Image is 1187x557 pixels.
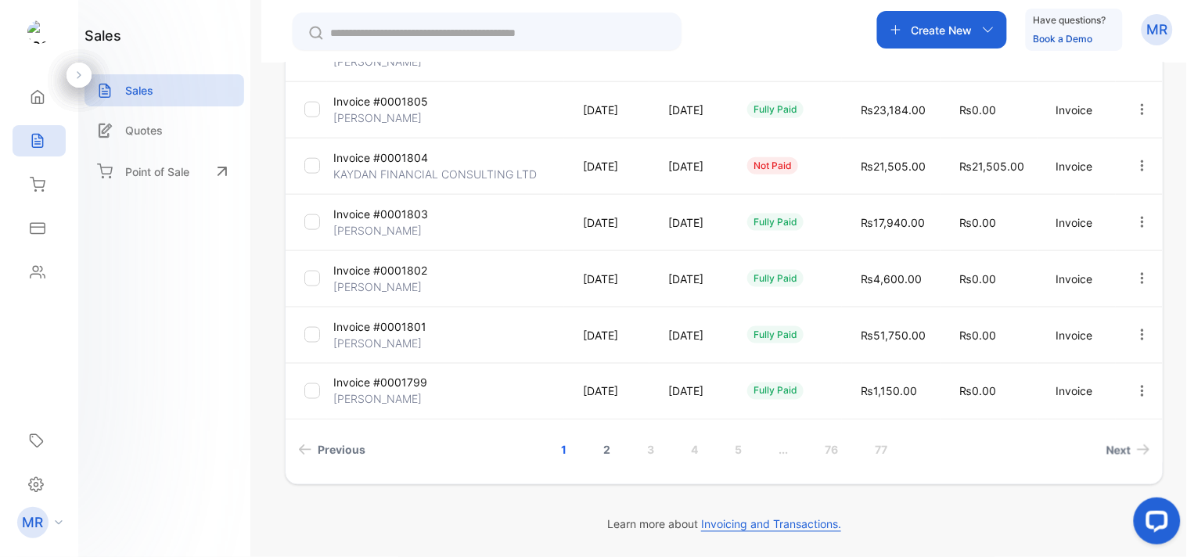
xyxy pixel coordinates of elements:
[668,214,715,231] p: [DATE]
[333,166,537,182] p: KAYDAN FINANCIAL CONSULTING LTD
[27,20,51,44] img: logo
[333,110,422,126] p: [PERSON_NAME]
[85,74,244,106] a: Sales
[668,158,715,174] p: [DATE]
[877,11,1007,49] button: Create New
[318,442,365,458] span: Previous
[333,278,422,295] p: [PERSON_NAME]
[747,270,804,287] div: fully paid
[716,436,761,465] a: Page 5
[333,206,428,222] p: Invoice #0001803
[668,383,715,400] p: [DATE]
[125,82,153,99] p: Sales
[1056,102,1102,118] p: Invoice
[747,383,804,400] div: fully paid
[861,103,926,117] span: ₨23,184.00
[583,383,636,400] p: [DATE]
[292,436,372,465] a: Previous page
[333,335,422,351] p: [PERSON_NAME]
[333,375,427,391] p: Invoice #0001799
[959,160,1024,173] span: ₨21,505.00
[583,271,636,287] p: [DATE]
[1034,13,1106,28] p: Have questions?
[333,149,428,166] p: Invoice #0001804
[1100,436,1156,465] a: Next page
[333,262,427,278] p: Invoice #0001802
[285,516,1164,533] p: Learn more about
[542,436,585,465] a: Page 1 is your current page
[959,385,996,398] span: ₨0.00
[333,391,422,408] p: [PERSON_NAME]
[760,436,807,465] a: Jump forward
[861,216,925,229] span: ₨17,940.00
[125,164,189,180] p: Point of Sale
[85,114,244,146] a: Quotes
[85,154,244,189] a: Point of Sale
[701,518,841,532] span: Invoicing and Transactions.
[125,122,163,138] p: Quotes
[861,160,926,173] span: ₨21,505.00
[1121,491,1187,557] iframe: LiveChat chat widget
[1056,214,1102,231] p: Invoice
[959,103,996,117] span: ₨0.00
[583,214,636,231] p: [DATE]
[333,222,422,239] p: [PERSON_NAME]
[583,102,636,118] p: [DATE]
[668,327,715,343] p: [DATE]
[668,102,715,118] p: [DATE]
[747,157,798,174] div: not paid
[583,327,636,343] p: [DATE]
[286,436,1163,465] ul: Pagination
[747,214,804,231] div: fully paid
[861,272,922,286] span: ₨4,600.00
[806,436,857,465] a: Page 76
[747,326,804,343] div: fully paid
[861,385,917,398] span: ₨1,150.00
[85,25,121,46] h1: sales
[861,329,926,342] span: ₨51,750.00
[959,329,996,342] span: ₨0.00
[333,93,428,110] p: Invoice #0001805
[668,271,715,287] p: [DATE]
[1056,383,1102,400] p: Invoice
[1056,327,1102,343] p: Invoice
[1056,271,1102,287] p: Invoice
[959,272,996,286] span: ₨0.00
[672,436,717,465] a: Page 4
[583,158,636,174] p: [DATE]
[1056,158,1102,174] p: Invoice
[1106,442,1131,458] span: Next
[333,318,426,335] p: Invoice #0001801
[1147,20,1168,40] p: MR
[747,101,804,118] div: fully paid
[959,216,996,229] span: ₨0.00
[585,436,629,465] a: Page 2
[628,436,673,465] a: Page 3
[1034,33,1093,45] a: Book a Demo
[23,512,44,533] p: MR
[856,436,906,465] a: Page 77
[912,22,973,38] p: Create New
[1142,11,1173,49] button: MR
